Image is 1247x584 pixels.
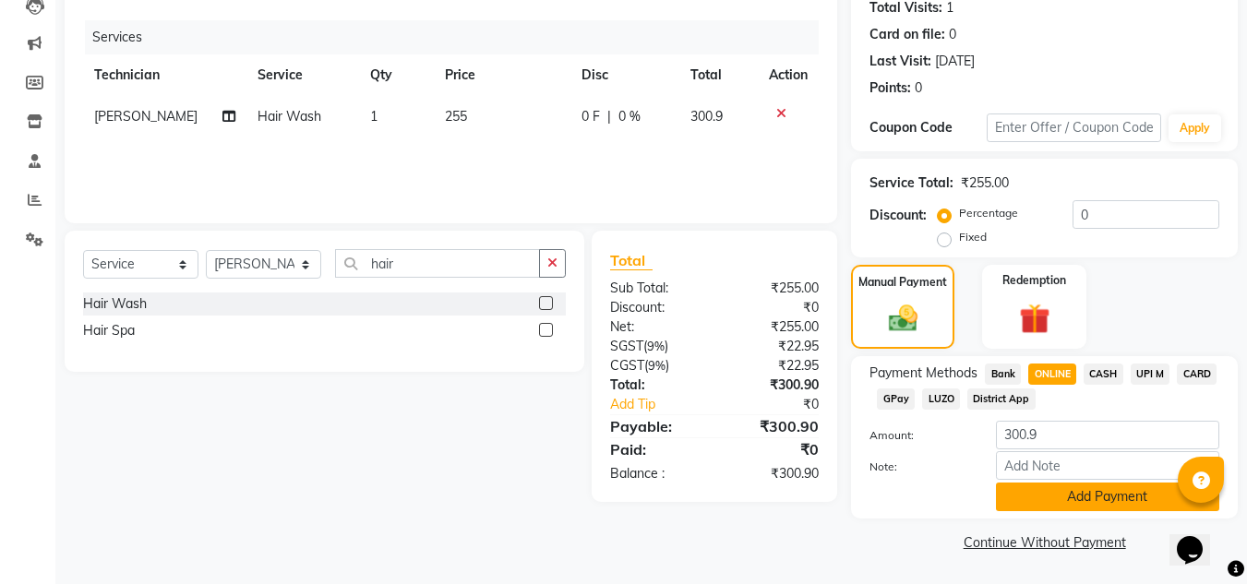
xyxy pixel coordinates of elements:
[596,395,734,414] a: Add Tip
[607,107,611,126] span: |
[855,533,1234,553] a: Continue Without Payment
[856,459,981,475] label: Note:
[858,274,947,291] label: Manual Payment
[877,388,915,410] span: GPay
[714,356,833,375] div: ₹22.95
[434,54,570,96] th: Price
[1028,364,1076,385] span: ONLINE
[610,251,653,270] span: Total
[596,337,714,356] div: ( )
[714,298,833,317] div: ₹0
[1169,510,1229,566] iframe: chat widget
[258,108,321,125] span: Hair Wash
[714,438,833,460] div: ₹0
[996,421,1219,449] input: Amount
[856,427,981,444] label: Amount:
[880,302,927,335] img: _cash.svg
[1010,300,1060,338] img: _gift.svg
[935,52,975,71] div: [DATE]
[714,317,833,337] div: ₹255.00
[996,483,1219,511] button: Add Payment
[83,294,147,314] div: Hair Wash
[869,364,977,383] span: Payment Methods
[961,173,1009,193] div: ₹255.00
[869,25,945,44] div: Card on file:
[1002,272,1066,289] label: Redemption
[1177,364,1217,385] span: CARD
[570,54,680,96] th: Disc
[758,54,819,96] th: Action
[596,375,714,395] div: Total:
[959,229,987,245] label: Fixed
[596,415,714,437] div: Payable:
[582,107,600,126] span: 0 F
[359,54,434,96] th: Qty
[596,438,714,460] div: Paid:
[869,118,986,137] div: Coupon Code
[869,78,911,98] div: Points:
[596,464,714,483] div: Balance :
[869,52,931,71] div: Last Visit:
[987,113,1161,142] input: Enter Offer / Coupon Code
[335,249,540,278] input: Search or Scan
[985,364,1021,385] span: Bank
[1084,364,1123,385] span: CASH
[246,54,359,96] th: Service
[610,338,643,354] span: SGST
[690,108,723,125] span: 300.9
[949,25,956,44] div: 0
[714,464,833,483] div: ₹300.90
[596,317,714,337] div: Net:
[869,173,953,193] div: Service Total:
[83,54,246,96] th: Technician
[647,339,665,353] span: 9%
[596,298,714,317] div: Discount:
[959,205,1018,221] label: Percentage
[83,321,135,340] div: Hair Spa
[967,388,1036,410] span: District App
[922,388,960,410] span: LUZO
[596,356,714,375] div: ( )
[648,358,665,373] span: 9%
[714,375,833,395] div: ₹300.90
[714,415,833,437] div: ₹300.90
[1131,364,1170,385] span: UPI M
[445,108,467,125] span: 255
[596,279,714,298] div: Sub Total:
[996,451,1219,480] input: Add Note
[915,78,922,98] div: 0
[679,54,758,96] th: Total
[618,107,641,126] span: 0 %
[85,20,833,54] div: Services
[869,206,927,225] div: Discount:
[735,395,833,414] div: ₹0
[1169,114,1221,142] button: Apply
[714,279,833,298] div: ₹255.00
[370,108,378,125] span: 1
[610,357,644,374] span: CGST
[94,108,198,125] span: [PERSON_NAME]
[714,337,833,356] div: ₹22.95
